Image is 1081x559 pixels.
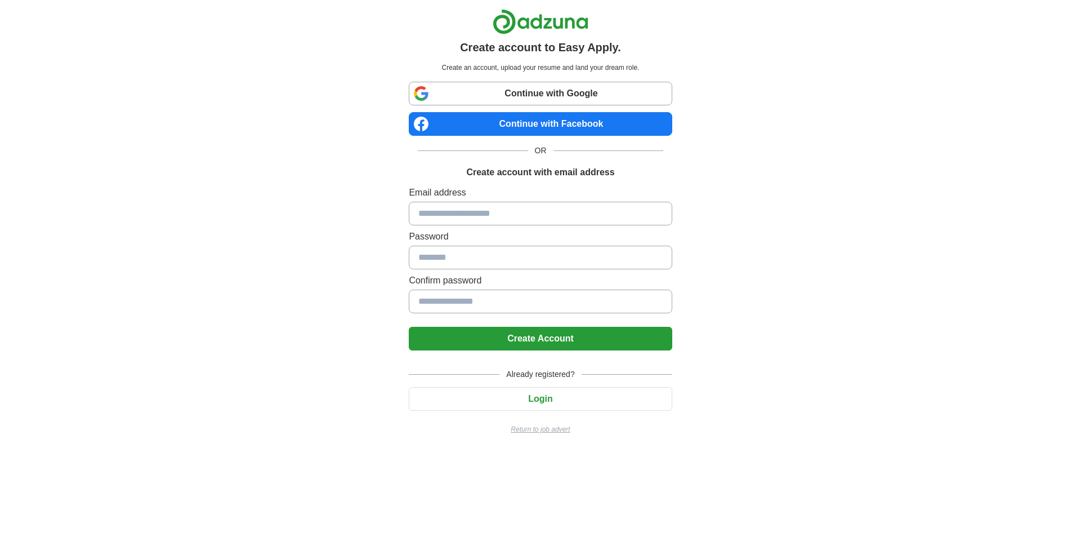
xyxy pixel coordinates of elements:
[493,9,588,34] img: Adzuna logo
[409,394,672,403] a: Login
[409,327,672,351] button: Create Account
[460,39,621,56] h1: Create account to Easy Apply.
[466,166,614,179] h1: Create account with email address
[409,424,672,434] a: Return to job advert
[409,186,672,199] label: Email address
[409,387,672,411] button: Login
[409,274,672,287] label: Confirm password
[499,369,581,380] span: Already registered?
[409,82,672,105] a: Continue with Google
[411,63,669,73] p: Create an account, upload your resume and land your dream role.
[409,112,672,136] a: Continue with Facebook
[409,230,672,243] label: Password
[528,145,553,157] span: OR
